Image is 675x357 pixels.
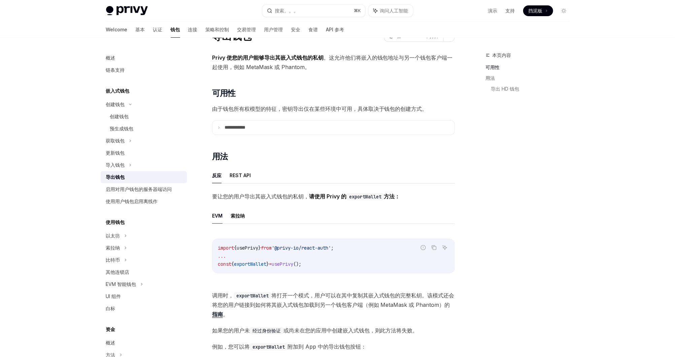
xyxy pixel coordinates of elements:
div: 创建钱包 [106,100,125,108]
span: import [218,245,234,251]
span: 挡泥板 [529,7,543,14]
a: 安全 [291,22,301,38]
div: 导出钱包 [106,173,125,181]
font: API 参考 [326,26,344,33]
a: 基本 [136,22,145,38]
span: 由于钱包所有权模型的特征，密钥导出仅在某些环境中可用，具体取决于钱包的创建方式。 [212,104,455,113]
h5: 资金 [106,325,115,333]
font: 基本 [136,26,145,33]
div: 预生成钱包 [110,125,134,133]
font: 交易管理 [237,26,256,33]
button: 切换深色模式 [559,5,569,16]
code: exportWallet [346,193,384,200]
span: 要让您的用户导出其嵌入式钱包的私钥， [212,192,455,201]
span: usePrivy [237,245,258,251]
font: 认证 [153,26,163,33]
a: 演示 [488,7,498,14]
div: 创建钱包 [110,112,129,121]
span: 询问人工智能 [380,7,408,14]
div: 启用对用户钱包的服务器端访问 [106,185,172,193]
span: from [261,245,272,251]
font: 连接 [188,26,198,33]
a: 导出钱包 [101,171,187,183]
a: 指南 [212,311,223,318]
font: 食谱 [309,26,318,33]
a: 创建钱包 [101,110,187,123]
strong: 请使用 Privy 的 方法： [309,193,400,200]
a: 认证 [153,22,163,38]
strong: Privy 使您的用户能够导出其嵌入式钱包的私钥 [212,54,324,61]
font: 钱包 [171,26,180,33]
a: 连接 [188,22,198,38]
span: (); [293,261,301,267]
div: 更新钱包 [106,149,125,157]
code: exportWallet [250,343,288,351]
button: REST API [230,167,251,183]
h5: 使用钱包 [106,218,125,226]
button: 询问人工智能 [369,5,413,17]
div: 获取钱包 [106,137,125,145]
a: 预生成钱包 [101,123,187,135]
div: 概述 [106,339,115,347]
span: ... [218,253,226,259]
div: 链条支持 [106,66,125,74]
a: 概述 [101,52,187,64]
a: Welcome [106,22,128,38]
div: UI 组件 [106,292,121,300]
font: 索拉纳 [231,212,245,220]
a: 食谱 [309,22,318,38]
span: = [269,261,272,267]
img: 灯光标志 [106,6,148,15]
h5: 嵌入式钱包 [106,87,130,95]
font: Welcome [106,26,128,33]
a: 概述 [101,337,187,349]
span: ⌘ K [354,8,361,13]
a: UI 组件 [101,290,187,302]
a: 支持 [506,7,515,14]
font: 用户管理 [264,26,283,33]
span: 本页内容 [493,51,511,59]
font: 策略和控制 [206,26,229,33]
div: EVM 智能钱包 [106,280,136,288]
div: 概述 [106,54,115,62]
font: 安全 [291,26,301,33]
font: EVM [212,212,223,220]
span: 如果您的用户未 或尚未在您的应用中创建嵌入式钱包，则此方法将失败。 [212,326,455,335]
font: REST API [230,171,251,180]
a: 用法 [486,73,575,84]
a: 导出 HD 钱包 [491,84,575,94]
span: } [258,245,261,251]
span: exportWallet [234,261,266,267]
div: 白标 [106,304,115,313]
a: 更新钱包 [101,147,187,159]
code: 经过身份验证 [250,327,283,334]
div: 比特币 [106,256,120,264]
span: 。这允许他们将嵌入的钱包地址与另一个钱包客户端一起使用，例如 MetaMask 或 Phantom。 [212,53,455,72]
a: 交易管理 [237,22,256,38]
button: 询问人工智能 [440,243,449,252]
a: API 参考 [326,22,344,38]
a: 其他连锁店 [101,266,187,278]
div: 索拉纳 [106,244,120,252]
span: 例如，您可以将 附加到 App 中的导出钱包按钮： [212,342,455,351]
a: 链条支持 [101,64,187,76]
div: 其他连锁店 [106,268,130,276]
button: EVM [212,208,223,224]
button: 反应 [212,167,222,183]
span: usePrivy [272,261,293,267]
span: 可用性 [212,88,236,99]
a: 策略和控制 [206,22,229,38]
div: 以太坊 [106,232,120,240]
button: 从代码块复制内容 [430,243,438,252]
button: 索拉纳 [231,208,245,224]
div: 使用用户钱包启用离线作 [106,197,158,205]
a: 挡泥板 [523,5,553,16]
code: exportWallet [234,292,271,299]
a: 启用对用户钱包的服务器端访问 [101,183,187,195]
span: } [266,261,269,267]
span: ; [331,245,334,251]
span: const [218,261,231,267]
span: { [231,261,234,267]
a: 用户管理 [264,22,283,38]
font: 反应 [212,171,222,180]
